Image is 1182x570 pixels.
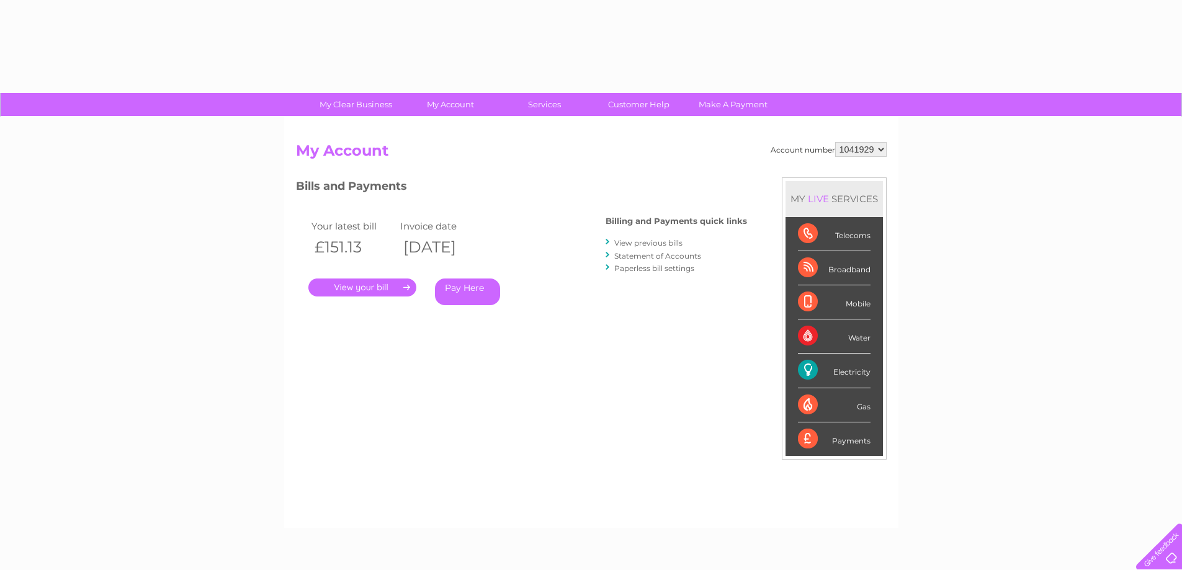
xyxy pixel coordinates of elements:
div: MY SERVICES [786,181,883,216]
div: Payments [798,422,871,456]
th: £151.13 [308,234,398,260]
a: View previous bills [614,238,683,247]
th: [DATE] [397,234,486,260]
div: Account number [771,142,887,157]
a: Paperless bill settings [614,264,694,273]
div: Broadband [798,251,871,285]
a: Pay Here [435,278,500,305]
h4: Billing and Payments quick links [606,216,747,226]
div: LIVE [805,193,831,205]
div: Electricity [798,354,871,388]
a: Customer Help [588,93,690,116]
div: Telecoms [798,217,871,251]
a: Statement of Accounts [614,251,701,261]
td: Invoice date [397,218,486,234]
a: My Clear Business [305,93,407,116]
h2: My Account [296,142,887,166]
div: Mobile [798,285,871,319]
a: Services [493,93,596,116]
a: . [308,278,416,296]
h3: Bills and Payments [296,177,747,199]
a: Make A Payment [682,93,784,116]
div: Water [798,319,871,354]
a: My Account [399,93,501,116]
div: Gas [798,388,871,422]
td: Your latest bill [308,218,398,234]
